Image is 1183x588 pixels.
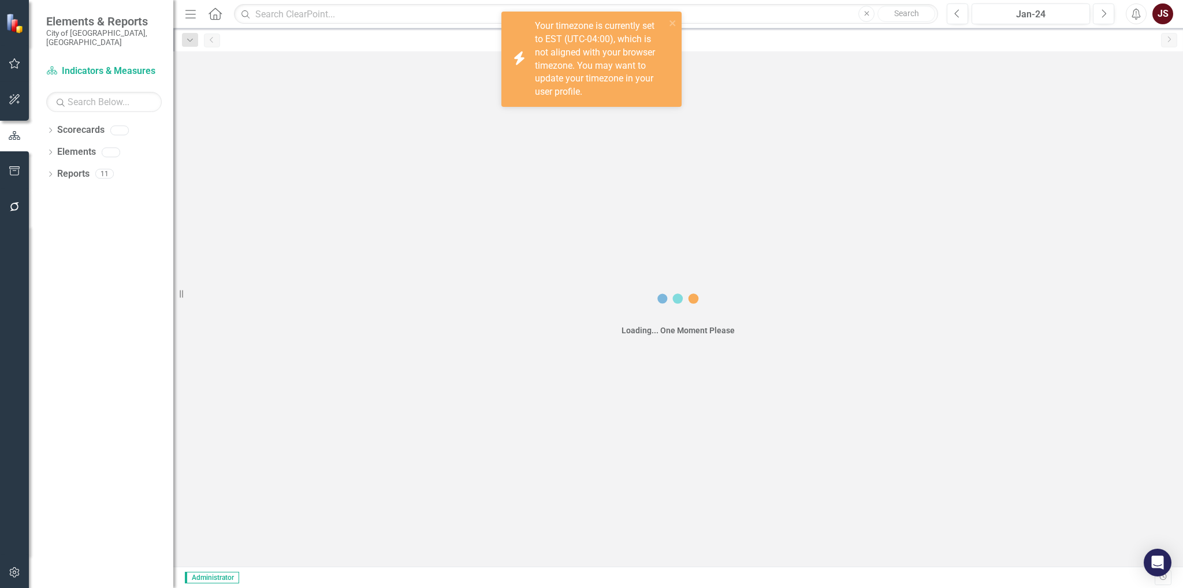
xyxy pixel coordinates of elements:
[57,146,96,159] a: Elements
[972,3,1090,24] button: Jan-24
[95,169,114,179] div: 11
[535,20,665,99] div: Your timezone is currently set to EST (UTC-04:00), which is not aligned with your browser timezon...
[57,124,105,137] a: Scorecards
[877,6,935,22] button: Search
[976,8,1086,21] div: Jan-24
[1144,549,1171,576] div: Open Intercom Messenger
[46,14,162,28] span: Elements & Reports
[234,4,938,24] input: Search ClearPoint...
[622,325,735,336] div: Loading... One Moment Please
[46,92,162,112] input: Search Below...
[185,572,239,583] span: Administrator
[57,168,90,181] a: Reports
[894,9,919,18] span: Search
[46,65,162,78] a: Indicators & Measures
[669,16,677,29] button: close
[1152,3,1173,24] button: JS
[46,28,162,47] small: City of [GEOGRAPHIC_DATA], [GEOGRAPHIC_DATA]
[6,13,26,34] img: ClearPoint Strategy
